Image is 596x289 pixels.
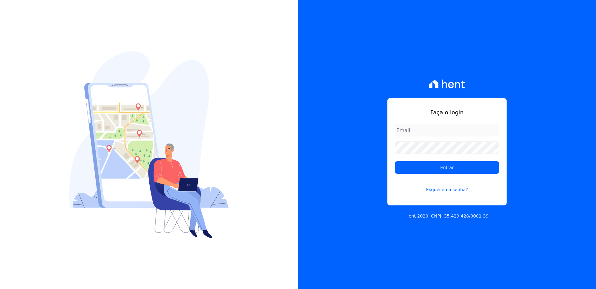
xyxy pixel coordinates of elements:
[69,51,229,238] img: Login
[395,108,499,117] h1: Faça o login
[395,179,499,193] a: Esqueceu a senha?
[395,161,499,174] input: Entrar
[395,124,499,136] input: Email
[405,213,489,219] p: Hent 2020. CNPJ: 35.429.428/0001-39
